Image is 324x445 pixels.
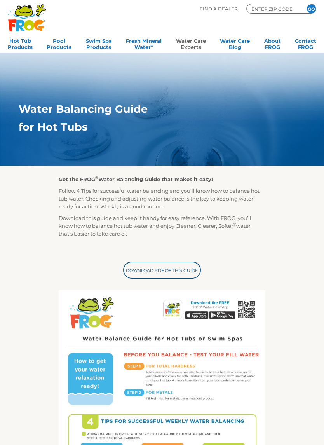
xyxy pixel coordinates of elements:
[251,5,297,12] input: Zip Code Form
[151,44,153,48] sup: ∞
[47,35,71,51] a: PoolProducts
[123,262,201,279] a: Download PDF of this Guide
[295,35,316,51] a: ContactFROG
[176,35,206,51] a: Water CareExperts
[126,35,162,51] a: Fresh MineralWater∞
[233,222,236,227] sup: ®
[264,35,281,51] a: AboutFROG
[307,4,316,13] input: GO
[86,35,112,51] a: Swim SpaProducts
[220,35,250,51] a: Water CareBlog
[19,121,286,133] h1: for Hot Tubs
[59,187,265,210] p: Follow 4 Tips for successful water balancing and you’ll know how to balance hot tub water. Checki...
[59,176,213,182] strong: Get the FROG Water Balancing Guide that makes it easy!
[59,214,265,237] p: Download this guide and keep it handy for easy reference. With FROG, you’ll know how to balance h...
[8,35,33,51] a: Hot TubProducts
[200,4,238,14] p: Find A Dealer
[95,176,98,180] sup: ®
[19,103,286,115] h1: Water Balancing Guide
